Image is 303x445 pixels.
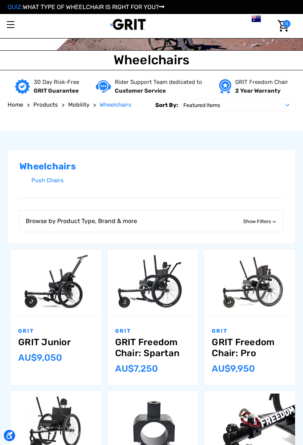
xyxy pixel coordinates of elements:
p: GRIT [115,327,191,335]
img: Cart [278,20,289,32]
a: GRIT Junior,$4,995.00 [11,250,102,315]
img: GRIT Freedom Chair Pro: the Pro model shown including contoured Invacare Matrx seatback, Spinergy... [204,253,295,313]
strong: 2 Year Warranty [235,87,281,94]
span: Show Filters [243,218,277,225]
img: au.png [251,14,261,23]
span: Wheelchairs [100,101,131,108]
a: Wheelchairs [100,101,131,109]
a: GRIT Freedom Chair: Spartan,$3,995.00 [115,337,191,359]
a: GRIT Freedom Chair: Spartan,$3,995.00 [108,250,198,315]
span: AU$‌7,250 [115,363,158,374]
span: 0 [283,20,291,28]
strong: Customer Service [115,87,166,94]
span: Home [8,101,23,108]
a: Home [8,101,23,109]
p: Rider Support Team dedicated to [115,78,202,87]
p: GRIT [18,327,94,335]
span: Toggle menu [7,24,14,25]
a: Mobility [68,101,89,109]
h1: Wheelchairs [2,53,301,68]
span: Mobility [68,101,89,108]
img: GRIT Guarantee [15,79,30,94]
img: GRIT Junior: GRIT Freedom Chair all terrain wheelchair engineered specifically for kids [11,253,102,313]
span: AU$‌9,950 [212,363,255,374]
span: Browse by Product Type, Brand & more [26,217,172,226]
strong: GRIT Guarantee [34,87,79,94]
a: Browse by Product Type, Brand & more [19,210,284,232]
h2: Wheelchairs [19,161,284,172]
span: AU$‌9,050 [18,352,62,363]
a: GRIT Junior,$4,995.00 [18,337,94,348]
span: Products [33,101,58,108]
a: GRIT Freedom Chair: Pro,$5,495.00 [212,337,287,359]
img: GRIT Freedom Chair: Spartan [108,253,198,313]
a: QUIZ:WHAT TYPE OF WHEELCHAIR IS RIGHT FOR YOU? [8,3,164,11]
span: QUIZ: [8,3,23,11]
img: GRIT All-Terrain Wheelchair and Mobility Equipment [110,19,146,30]
p: GRIT [212,327,287,335]
img: Year warranty [219,79,231,94]
p: 30 Day Risk-Free [34,78,79,87]
img: Customer service [96,80,111,93]
a: Cart with 0 items [273,14,291,38]
a: GRIT Freedom Chair: Pro,$5,495.00 [204,250,295,315]
a: Push Chairs [31,175,284,186]
a: Products [33,101,58,109]
label: Sort By: [155,99,178,112]
p: GRIT Freedom Chair [235,78,288,87]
